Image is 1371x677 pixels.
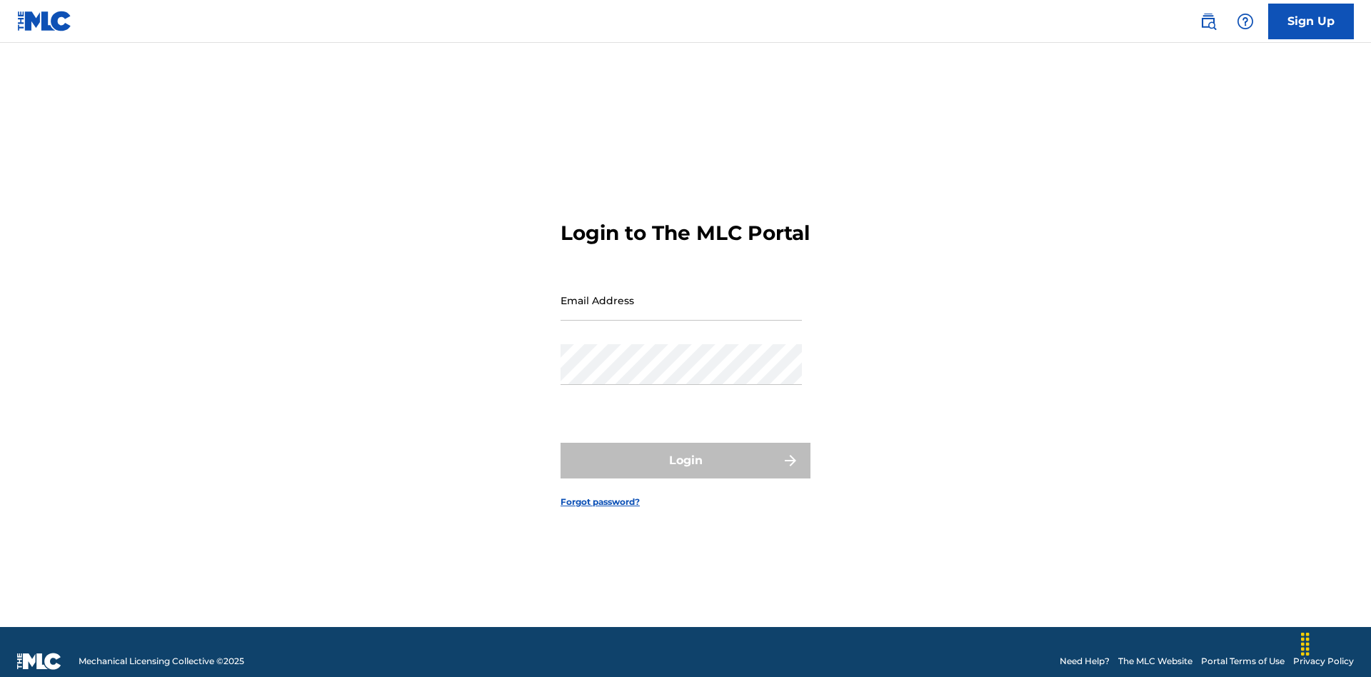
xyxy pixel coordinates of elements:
a: Public Search [1194,7,1222,36]
h3: Login to The MLC Portal [561,221,810,246]
a: Privacy Policy [1293,655,1354,668]
a: Portal Terms of Use [1201,655,1285,668]
a: Need Help? [1060,655,1110,668]
img: search [1200,13,1217,30]
a: Forgot password? [561,496,640,508]
img: help [1237,13,1254,30]
img: MLC Logo [17,11,72,31]
a: Sign Up [1268,4,1354,39]
a: The MLC Website [1118,655,1192,668]
iframe: Chat Widget [1300,608,1371,677]
div: Drag [1294,623,1317,666]
div: Help [1231,7,1260,36]
img: logo [17,653,61,670]
span: Mechanical Licensing Collective © 2025 [79,655,244,668]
